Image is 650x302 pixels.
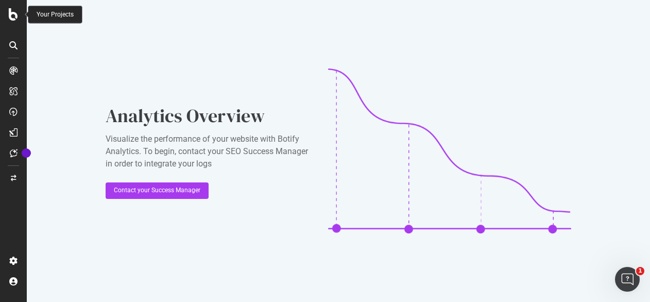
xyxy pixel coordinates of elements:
div: Contact your Success Manager [114,186,200,195]
button: Contact your Success Manager [106,182,209,199]
iframe: Intercom live chat [615,267,640,292]
span: 1 [636,267,644,275]
img: CaL_T18e.png [328,69,571,233]
div: Analytics Overview [106,103,312,129]
div: Visualize the performance of your website with Botify Analytics. To begin, contact your SEO Succe... [106,133,312,170]
div: Tooltip anchor [22,148,31,158]
div: Your Projects [37,10,74,19]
